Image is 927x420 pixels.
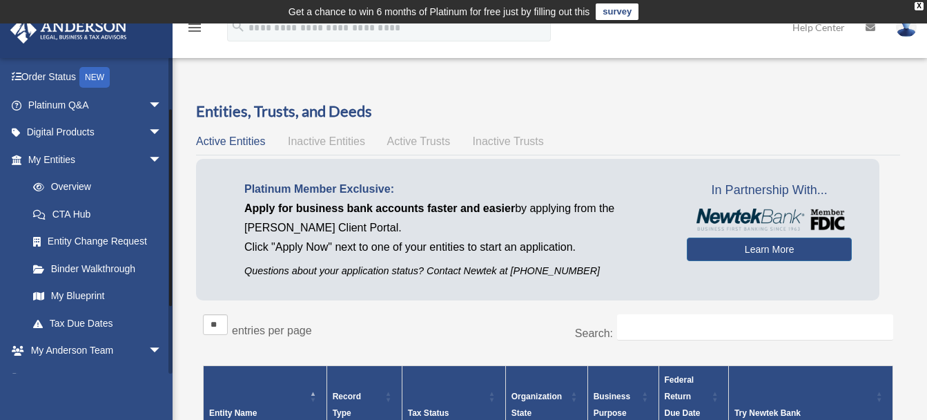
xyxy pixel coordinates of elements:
span: Record Type [333,392,361,418]
p: by applying from the [PERSON_NAME] Client Portal. [244,199,666,238]
a: My Entitiesarrow_drop_down [10,146,176,173]
a: survey [596,3,638,20]
span: Organization State [511,392,562,418]
span: Active Entities [196,135,265,147]
span: In Partnership With... [687,180,852,202]
a: Entity Change Request [19,228,176,256]
span: Inactive Entities [288,135,365,147]
span: Inactive Trusts [473,135,544,147]
a: Digital Productsarrow_drop_down [10,119,183,146]
p: Questions about your application status? Contact Newtek at [PHONE_NUMBER] [244,262,666,280]
a: Order StatusNEW [10,64,183,92]
span: arrow_drop_down [148,364,176,392]
img: Anderson Advisors Platinum Portal [6,17,131,44]
div: Get a chance to win 6 months of Platinum for free just by filling out this [289,3,590,20]
a: Overview [19,173,169,201]
a: My Anderson Teamarrow_drop_down [10,337,183,365]
span: arrow_drop_down [148,337,176,365]
a: menu [186,24,203,36]
label: Search: [575,327,613,339]
a: My Documentsarrow_drop_down [10,364,183,392]
span: Business Purpose [594,392,630,418]
a: Binder Walkthrough [19,255,176,283]
div: close [915,2,924,10]
span: Active Trusts [387,135,451,147]
h3: Entities, Trusts, and Deeds [196,101,900,122]
label: entries per page [232,325,312,336]
span: Apply for business bank accounts faster and easier [244,202,515,214]
p: Platinum Member Exclusive: [244,180,666,199]
a: My Blueprint [19,283,176,310]
a: Tax Due Dates [19,309,176,337]
span: Entity Name [209,408,257,418]
a: Learn More [687,238,852,261]
a: CTA Hub [19,200,176,228]
img: NewtekBankLogoSM.png [694,209,845,231]
span: Federal Return Due Date [665,375,701,418]
span: arrow_drop_down [148,91,176,120]
span: Tax Status [408,408,449,418]
img: User Pic [896,17,917,37]
div: NEW [79,67,110,88]
i: menu [186,19,203,36]
span: arrow_drop_down [148,146,176,174]
span: arrow_drop_down [148,119,176,147]
p: Click "Apply Now" next to one of your entities to start an application. [244,238,666,257]
a: Platinum Q&Aarrow_drop_down [10,91,183,119]
i: search [231,19,246,34]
